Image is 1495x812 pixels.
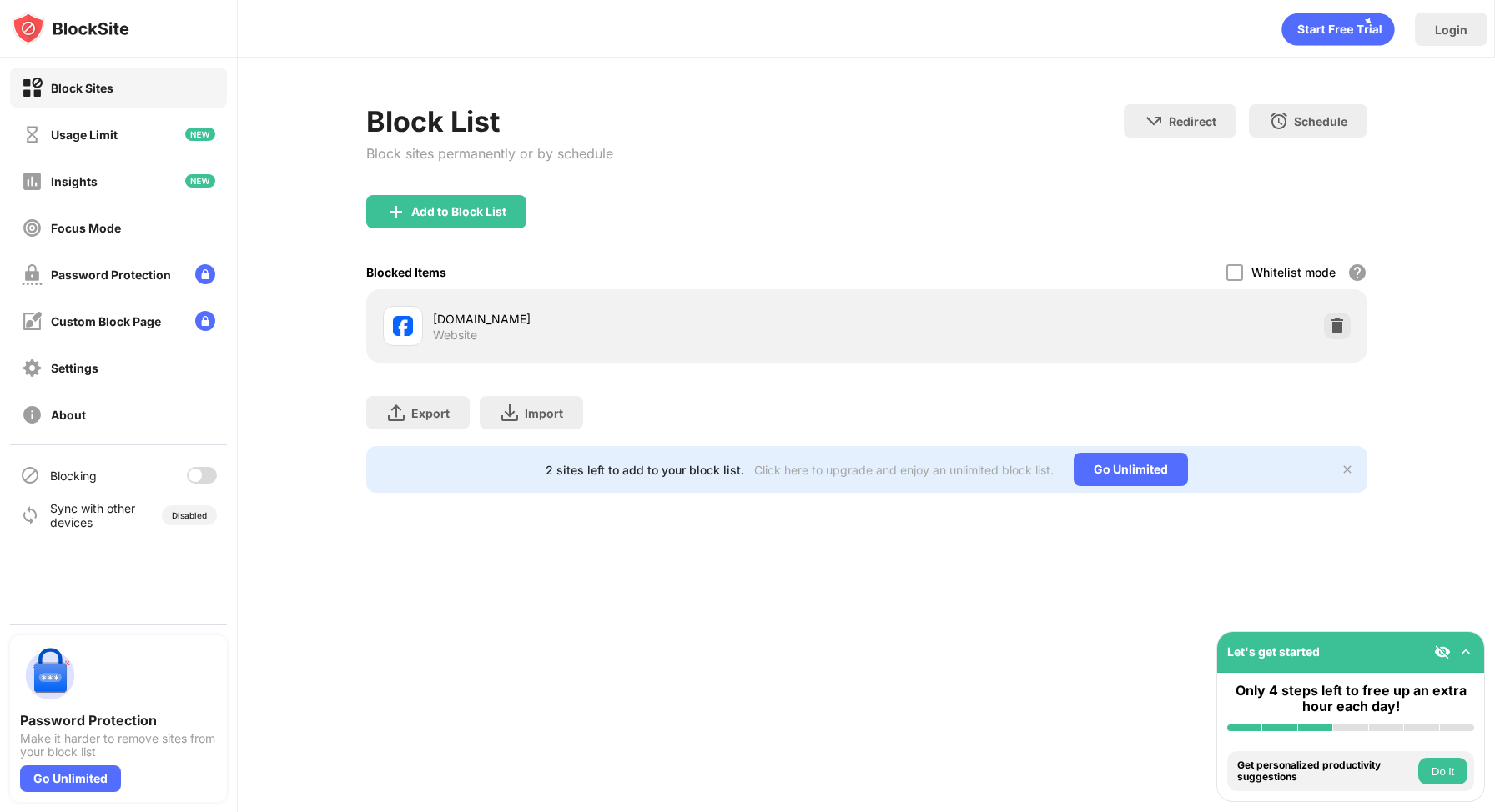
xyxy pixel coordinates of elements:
[51,174,98,188] div: Insights
[51,221,121,235] div: Focus Mode
[20,732,217,759] div: Make it harder to remove sites from your block list
[51,314,161,328] div: Custom Block Page
[22,171,43,192] img: insights-off.svg
[366,145,613,162] div: Block sites permanently or by schedule
[1294,114,1347,128] div: Schedule
[185,128,215,141] img: new-icon.svg
[1227,644,1320,659] div: Let's get started
[20,505,40,525] img: sync-icon.svg
[20,465,40,485] img: blocking-icon.svg
[393,316,413,336] img: favicons
[22,311,43,332] img: customize-block-page-off.svg
[51,81,113,95] div: Block Sites
[1227,683,1474,714] div: Only 4 steps left to free up an extra hour each day!
[22,404,43,425] img: about-off.svg
[411,406,450,420] div: Export
[1434,644,1451,660] img: eye-not-visible.svg
[366,104,613,138] div: Block List
[172,510,207,520] div: Disabled
[20,645,80,705] img: push-password-protection.svg
[195,264,215,284] img: lock-menu.svg
[22,264,43,285] img: password-protection-off.svg
[1074,453,1188,486] div: Go Unlimited
[366,265,446,279] div: Blocked Items
[50,469,97,483] div: Blocking
[411,205,506,218] div: Add to Block List
[51,408,86,422] div: About
[1341,463,1354,476] img: x-button.svg
[1251,265,1336,279] div: Whitelist mode
[754,463,1054,477] div: Click here to upgrade and enjoy an unlimited block list.
[20,712,217,729] div: Password Protection
[433,310,867,328] div: [DOMAIN_NAME]
[433,328,477,343] div: Website
[22,358,43,378] img: settings-off.svg
[20,765,121,792] div: Go Unlimited
[195,311,215,331] img: lock-menu.svg
[22,218,43,238] img: focus-off.svg
[50,501,136,529] div: Sync with other devices
[22,78,43,98] img: block-on.svg
[1418,758,1467,784] button: Do it
[525,406,563,420] div: Import
[546,463,744,477] div: 2 sites left to add to your block list.
[1435,23,1467,37] div: Login
[12,12,129,45] img: logo-blocksite.svg
[51,128,118,142] div: Usage Limit
[1281,13,1395,46] div: animation
[22,124,43,145] img: time-usage-off.svg
[51,268,171,282] div: Password Protection
[1237,759,1414,784] div: Get personalized productivity suggestions
[1457,644,1474,660] img: omni-setup-toggle.svg
[185,174,215,188] img: new-icon.svg
[1169,114,1216,128] div: Redirect
[51,361,98,375] div: Settings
